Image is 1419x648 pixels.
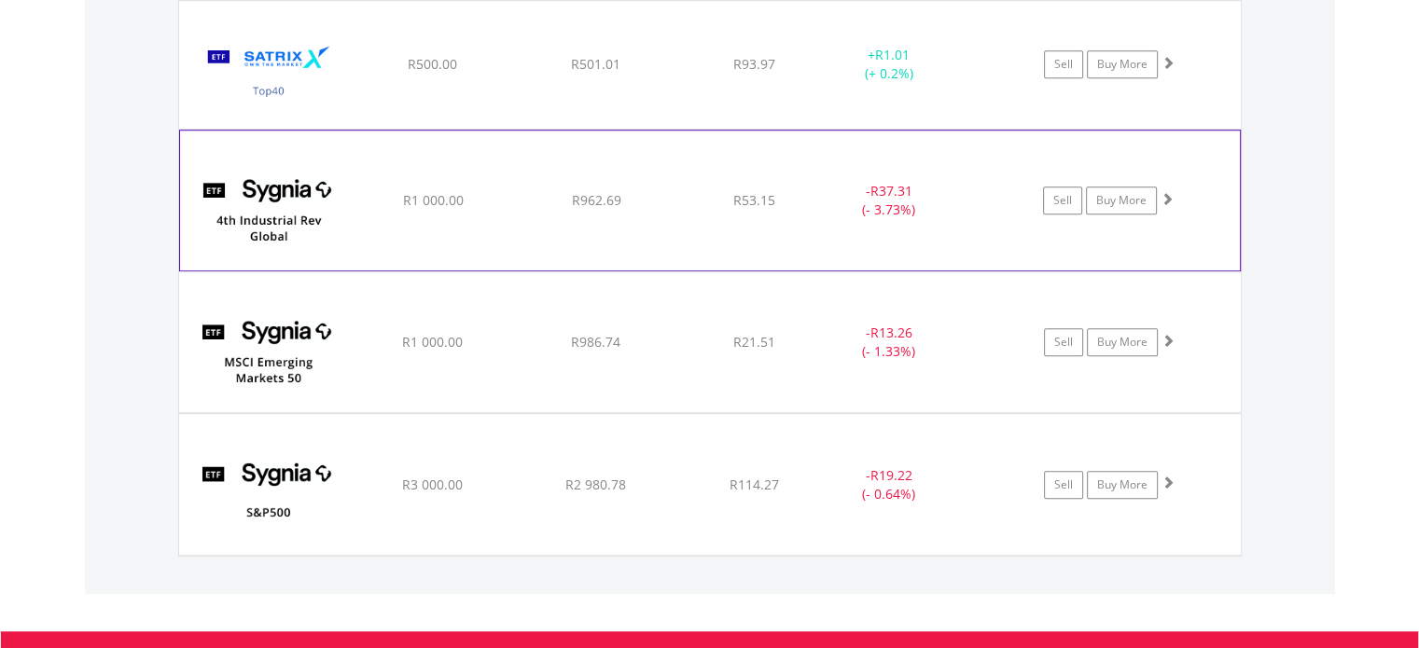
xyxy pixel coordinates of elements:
[875,46,910,63] span: R1.01
[733,55,775,73] span: R93.97
[1044,50,1083,78] a: Sell
[1087,328,1158,356] a: Buy More
[869,182,911,200] span: R37.31
[189,154,350,266] img: TFSA.SYG4IR.png
[819,466,960,503] div: - (- 0.64%)
[408,55,457,73] span: R500.00
[1087,471,1158,499] a: Buy More
[1086,186,1157,214] a: Buy More
[870,466,912,484] span: R19.22
[1044,328,1083,356] a: Sell
[188,24,349,124] img: TFSA.STX40.png
[1087,50,1158,78] a: Buy More
[733,333,775,351] span: R21.51
[1043,186,1082,214] a: Sell
[565,476,626,493] span: R2 980.78
[818,182,958,219] div: - (- 3.73%)
[188,437,349,549] img: TFSA.SYG500.png
[571,191,620,209] span: R962.69
[1044,471,1083,499] a: Sell
[188,296,349,407] img: TFSA.SYGEMF.png
[402,191,463,209] span: R1 000.00
[571,333,620,351] span: R986.74
[733,191,775,209] span: R53.15
[819,324,960,361] div: - (- 1.33%)
[402,333,463,351] span: R1 000.00
[819,46,960,83] div: + (+ 0.2%)
[730,476,779,493] span: R114.27
[870,324,912,341] span: R13.26
[402,476,463,493] span: R3 000.00
[571,55,620,73] span: R501.01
